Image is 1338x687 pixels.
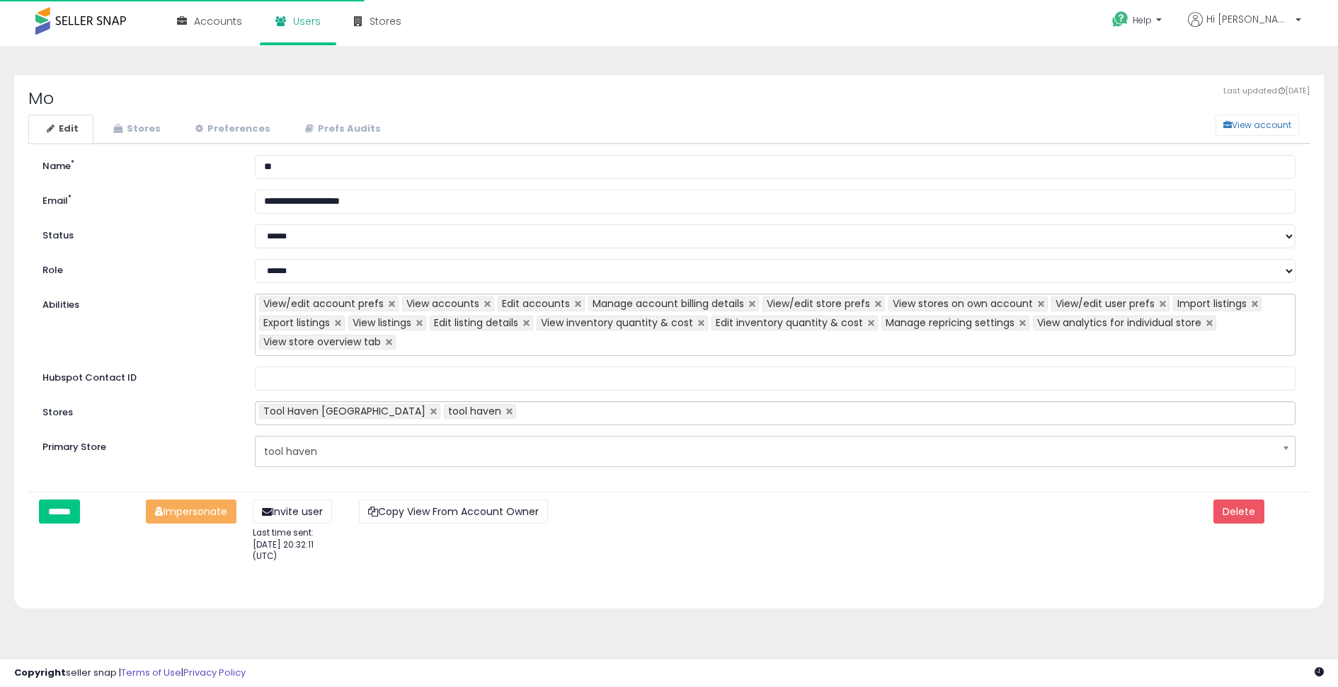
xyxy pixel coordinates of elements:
a: Terms of Use [121,666,181,679]
label: Primary Store [32,436,244,454]
span: View accounts [406,296,479,311]
span: Edit accounts [502,296,570,311]
a: View account [1205,115,1226,136]
span: View/edit user prefs [1056,296,1155,311]
span: View analytics for individual store [1037,316,1201,330]
span: View inventory quantity & cost [541,316,693,330]
span: tool haven [264,439,1268,463]
span: View/edit account prefs [263,296,384,311]
i: Get Help [1111,11,1129,28]
span: View store overview tab [263,335,381,349]
label: Hubspot Contact ID [32,366,244,385]
span: Import listings [1177,296,1247,311]
span: Users [293,14,321,28]
a: Edit [28,115,93,144]
span: Edit listing details [434,316,518,330]
strong: Copyright [14,666,66,679]
a: Preferences [177,115,285,144]
h2: Mo [28,89,1310,108]
span: Help [1133,14,1152,26]
label: Stores [32,401,244,420]
button: Impersonate [146,500,236,524]
span: Accounts [194,14,242,28]
button: View account [1216,115,1299,136]
p: Last time sent: [DATE] 20:32:11 (UTC) [253,527,338,562]
a: Stores [95,115,176,144]
span: View/edit store prefs [767,296,870,311]
button: Invite user [253,500,332,524]
a: Prefs Audits [287,115,396,144]
button: Copy View From Account Owner [359,500,548,524]
a: Hi [PERSON_NAME] [1188,12,1301,44]
span: View stores on own account [893,296,1033,311]
label: Role [32,259,244,277]
span: Edit inventory quantity & cost [716,316,863,330]
span: Stores [370,14,401,28]
label: Status [32,224,244,243]
div: seller snap | | [14,666,246,680]
span: Export listings [263,316,330,330]
span: Manage repricing settings [886,316,1014,330]
label: Name [32,155,244,173]
span: Manage account billing details [593,296,744,311]
label: Email [32,190,244,208]
span: Tool Haven [GEOGRAPHIC_DATA] [263,404,425,418]
span: View listings [353,316,411,330]
label: Abilities [42,299,79,312]
span: Hi [PERSON_NAME] [1206,12,1291,26]
button: Delete [1213,500,1264,524]
a: Privacy Policy [183,666,246,679]
span: tool haven [448,404,501,418]
span: Last updated: [DATE] [1223,86,1310,97]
